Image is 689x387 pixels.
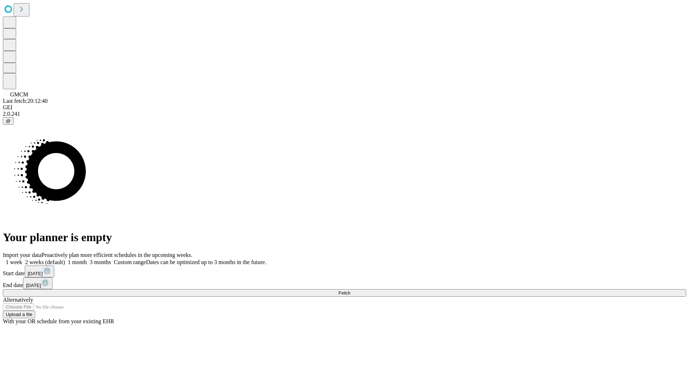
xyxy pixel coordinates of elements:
[26,283,41,288] span: [DATE]
[90,259,111,265] span: 3 months
[3,231,686,244] h1: Your planner is empty
[3,111,686,117] div: 2.0.241
[23,277,52,289] button: [DATE]
[25,259,65,265] span: 2 weeks (default)
[10,91,28,97] span: GMCM
[6,118,11,124] span: @
[28,271,43,276] span: [DATE]
[3,289,686,297] button: Fetch
[3,297,33,303] span: Alternatively
[42,252,192,258] span: Proactively plan more efficient schedules in the upcoming weeks.
[6,259,22,265] span: 1 week
[3,104,686,111] div: GEI
[3,117,14,125] button: @
[3,252,42,258] span: Import your data
[25,266,54,277] button: [DATE]
[146,259,266,265] span: Dates can be optimized up to 3 months in the future.
[3,98,48,104] span: Last fetch: 20:12:40
[3,277,686,289] div: End date
[68,259,87,265] span: 1 month
[114,259,146,265] span: Custom range
[3,318,114,324] span: With your OR schedule from your existing EHR
[338,290,350,296] span: Fetch
[3,311,35,318] button: Upload a file
[3,266,686,277] div: Start date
